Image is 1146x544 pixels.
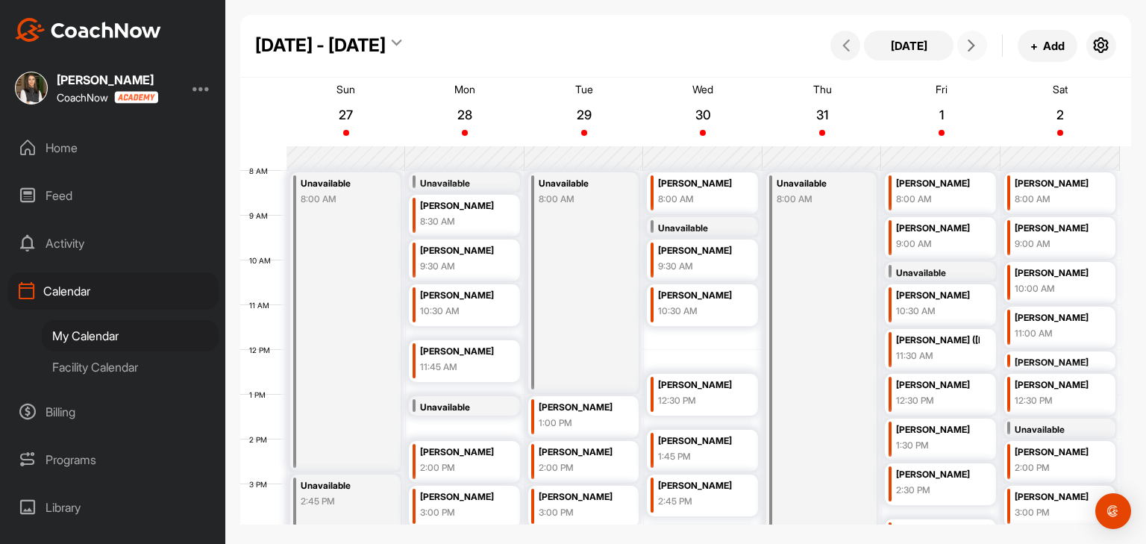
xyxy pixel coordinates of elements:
[571,107,598,122] p: 29
[539,416,622,430] div: 1:00 PM
[420,175,504,193] div: Unavailable
[896,220,980,237] div: [PERSON_NAME]
[1053,83,1068,96] p: Sat
[813,83,832,96] p: Thu
[763,78,882,146] a: July 31, 2025
[928,107,955,122] p: 1
[114,91,158,104] img: CoachNow acadmey
[1015,237,1098,251] div: 9:00 AM
[240,211,283,220] div: 9 AM
[420,489,504,506] div: [PERSON_NAME]
[896,237,980,251] div: 9:00 AM
[658,450,742,463] div: 1:45 PM
[8,393,219,431] div: Billing
[658,495,742,508] div: 2:45 PM
[896,175,980,193] div: [PERSON_NAME]
[658,377,742,394] div: [PERSON_NAME]
[240,301,284,310] div: 11 AM
[420,461,504,475] div: 2:00 PM
[420,343,504,360] div: [PERSON_NAME]
[777,175,860,193] div: Unavailable
[8,129,219,166] div: Home
[420,215,504,228] div: 8:30 AM
[658,394,742,407] div: 12:30 PM
[1015,265,1098,282] div: [PERSON_NAME]
[896,193,980,206] div: 8:00 AM
[539,193,622,206] div: 8:00 AM
[896,439,980,452] div: 1:30 PM
[896,304,980,318] div: 10:30 AM
[1015,444,1098,461] div: [PERSON_NAME]
[1015,377,1098,394] div: [PERSON_NAME]
[896,522,980,540] div: [PERSON_NAME]
[896,422,980,439] div: [PERSON_NAME]
[809,107,836,122] p: 31
[301,495,384,508] div: 2:45 PM
[8,177,219,214] div: Feed
[864,31,954,60] button: [DATE]
[406,78,525,146] a: July 28, 2025
[454,83,475,96] p: Mon
[1015,461,1098,475] div: 2:00 PM
[1015,220,1098,237] div: [PERSON_NAME]
[658,287,742,304] div: [PERSON_NAME]
[301,175,384,193] div: Unavailable
[896,287,980,304] div: [PERSON_NAME]
[240,390,281,399] div: 1 PM
[1015,422,1098,439] div: Unavailable
[42,320,219,351] div: My Calendar
[1095,493,1131,529] div: Open Intercom Messenger
[896,265,980,282] div: Unavailable
[896,377,980,394] div: [PERSON_NAME]
[57,91,158,104] div: CoachNow
[1015,175,1098,193] div: [PERSON_NAME]
[301,193,384,206] div: 8:00 AM
[1015,282,1098,296] div: 10:00 AM
[420,360,504,374] div: 11:45 AM
[8,272,219,310] div: Calendar
[451,107,478,122] p: 28
[286,78,406,146] a: July 27, 2025
[658,260,742,273] div: 9:30 AM
[539,461,622,475] div: 2:00 PM
[1015,506,1098,519] div: 3:00 PM
[658,433,742,450] div: [PERSON_NAME]
[539,399,622,416] div: [PERSON_NAME]
[240,435,282,444] div: 2 PM
[658,478,742,495] div: [PERSON_NAME]
[1015,489,1098,506] div: [PERSON_NAME]
[420,304,504,318] div: 10:30 AM
[240,166,283,175] div: 8 AM
[896,466,980,484] div: [PERSON_NAME]
[420,198,504,215] div: [PERSON_NAME]
[896,484,980,497] div: 2:30 PM
[658,175,742,193] div: [PERSON_NAME]
[525,78,644,146] a: July 29, 2025
[539,506,622,519] div: 3:00 PM
[8,441,219,478] div: Programs
[420,260,504,273] div: 9:30 AM
[420,399,504,416] div: Unavailable
[658,243,742,260] div: [PERSON_NAME]
[42,351,219,383] div: Facility Calendar
[57,74,158,86] div: [PERSON_NAME]
[1015,394,1098,407] div: 12:30 PM
[240,346,285,354] div: 12 PM
[8,225,219,262] div: Activity
[1030,38,1038,54] span: +
[420,287,504,304] div: [PERSON_NAME]
[644,78,763,146] a: July 30, 2025
[333,107,360,122] p: 27
[575,83,593,96] p: Tue
[240,480,282,489] div: 3 PM
[1018,30,1077,62] button: +Add
[15,18,161,42] img: CoachNow
[896,332,980,349] div: [PERSON_NAME] ([PERSON_NAME])
[240,256,286,265] div: 10 AM
[882,78,1001,146] a: August 1, 2025
[15,72,48,104] img: square_318c742b3522fe015918cc0bd9a1d0e8.jpg
[301,478,384,495] div: Unavailable
[658,193,742,206] div: 8:00 AM
[420,243,504,260] div: [PERSON_NAME]
[689,107,716,122] p: 30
